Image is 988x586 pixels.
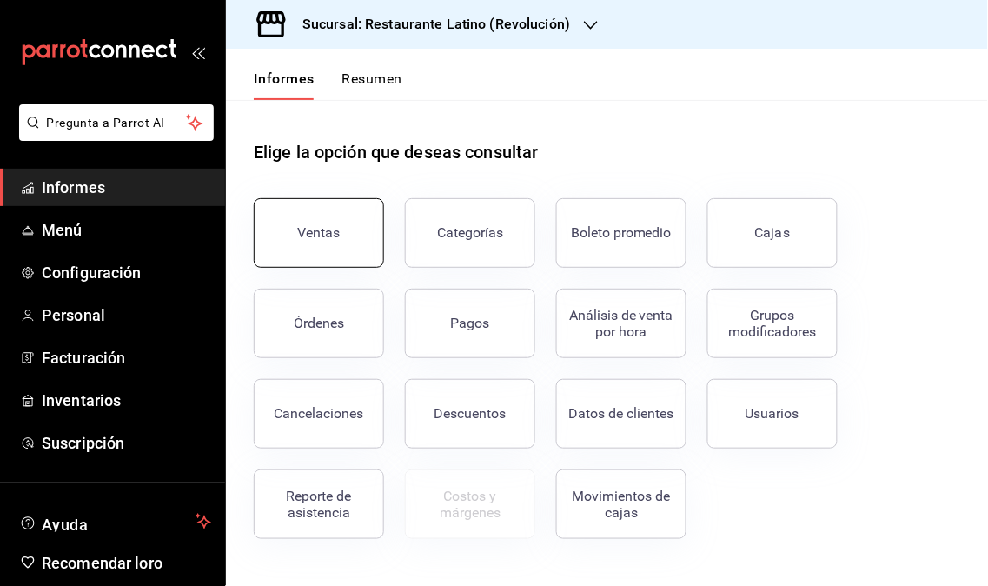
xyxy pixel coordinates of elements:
[12,126,214,144] a: Pregunta a Parrot AI
[42,263,142,282] font: Configuración
[440,488,501,521] font: Costos y márgenes
[707,379,838,449] button: Usuarios
[42,391,121,410] font: Inventarios
[434,405,507,422] font: Descuentos
[755,224,791,241] font: Cajas
[405,289,535,358] button: Pagos
[571,224,672,241] font: Boleto promedio
[569,307,673,340] font: Análisis de venta por hora
[707,289,838,358] button: Grupos modificadores
[42,554,162,572] font: Recomendar loro
[254,142,539,163] font: Elige la opción que deseas consultar
[42,178,105,196] font: Informes
[42,434,124,452] font: Suscripción
[254,469,384,539] button: Reporte de asistencia
[42,349,125,367] font: Facturación
[729,307,817,340] font: Grupos modificadores
[42,221,83,239] font: Menú
[569,405,674,422] font: Datos de clientes
[302,16,570,32] font: Sucursal: Restaurante Latino (Revolución)
[405,198,535,268] button: Categorías
[556,289,686,358] button: Análisis de venta por hora
[254,379,384,449] button: Cancelaciones
[191,45,205,59] button: abrir_cajón_menú
[556,469,686,539] button: Movimientos de cajas
[405,469,535,539] button: Contrata inventarios para ver este informe
[42,516,89,534] font: Ayuda
[342,70,402,87] font: Resumen
[405,379,535,449] button: Descuentos
[707,198,838,268] a: Cajas
[294,315,344,331] font: Órdenes
[254,198,384,268] button: Ventas
[556,198,686,268] button: Boleto promedio
[42,306,105,324] font: Personal
[254,289,384,358] button: Órdenes
[275,405,364,422] font: Cancelaciones
[573,488,671,521] font: Movimientos de cajas
[451,315,490,331] font: Pagos
[746,405,799,422] font: Usuarios
[47,116,165,130] font: Pregunta a Parrot AI
[254,70,402,100] div: pestañas de navegación
[298,224,341,241] font: Ventas
[254,70,315,87] font: Informes
[19,104,214,141] button: Pregunta a Parrot AI
[556,379,686,449] button: Datos de clientes
[437,224,503,241] font: Categorías
[287,488,352,521] font: Reporte de asistencia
